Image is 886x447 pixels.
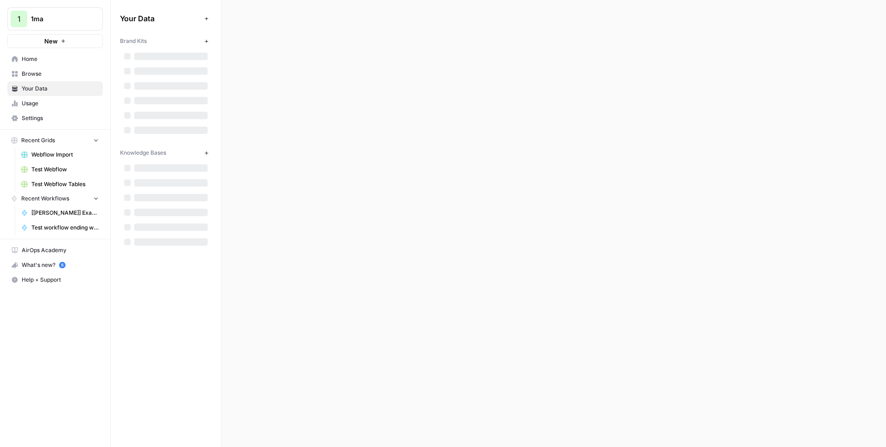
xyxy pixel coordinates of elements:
span: Recent Workflows [21,194,69,203]
span: Brand Kits [120,37,147,45]
span: Test Webflow [31,165,99,174]
span: AirOps Academy [22,246,99,254]
span: Home [22,55,99,63]
a: Webflow Import [17,147,103,162]
span: Browse [22,70,99,78]
a: 5 [59,262,66,268]
span: Settings [22,114,99,122]
span: Recent Grids [21,136,55,145]
span: Your Data [22,85,99,93]
a: Settings [7,111,103,126]
button: Recent Grids [7,133,103,147]
span: Knowledge Bases [120,149,166,157]
a: [[PERSON_NAME]] Example of a Webflow post with tables [17,205,103,220]
span: New [44,36,58,46]
button: Help + Support [7,272,103,287]
span: [[PERSON_NAME]] Example of a Webflow post with tables [31,209,99,217]
a: Test workflow ending with images [17,220,103,235]
a: Your Data [7,81,103,96]
span: Test Webflow Tables [31,180,99,188]
a: Usage [7,96,103,111]
a: Test Webflow Tables [17,177,103,192]
span: Webflow Import [31,151,99,159]
span: Your Data [120,13,201,24]
button: Recent Workflows [7,192,103,205]
span: 1ma [31,14,87,24]
text: 5 [61,263,63,267]
a: AirOps Academy [7,243,103,258]
a: Home [7,52,103,66]
button: New [7,34,103,48]
span: 1 [18,13,21,24]
button: What's new? 5 [7,258,103,272]
span: Help + Support [22,276,99,284]
span: Test workflow ending with images [31,223,99,232]
a: Browse [7,66,103,81]
span: Usage [22,99,99,108]
div: What's new? [8,258,102,272]
a: Test Webflow [17,162,103,177]
button: Workspace: 1ma [7,7,103,30]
